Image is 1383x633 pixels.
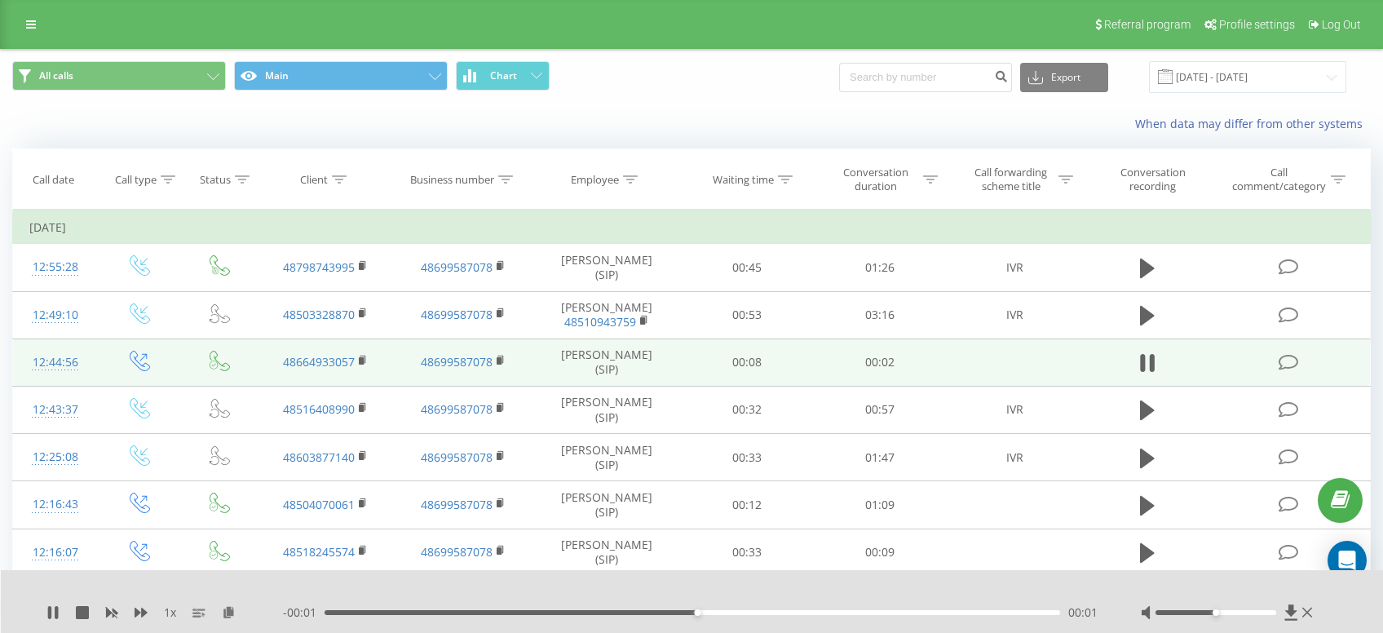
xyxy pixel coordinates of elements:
button: All calls [12,61,226,91]
button: Export [1020,63,1108,92]
td: [PERSON_NAME] (SIP) [532,339,681,386]
td: 00:08 [681,339,814,386]
div: 12:16:07 [29,537,82,569]
a: When data may differ from other systems [1135,116,1371,131]
span: Log Out [1322,18,1361,31]
div: Conversation recording [1100,166,1206,193]
td: IVR [946,291,1084,339]
button: Main [234,61,448,91]
div: Open Intercom Messenger [1328,541,1367,580]
td: IVR [946,434,1084,481]
a: 48699587078 [421,497,493,512]
a: 48516408990 [283,401,355,417]
div: Waiting time [713,173,774,187]
td: IVR [946,244,1084,291]
td: 00:33 [681,434,814,481]
td: [PERSON_NAME] (SIP) [532,481,681,529]
a: 48699587078 [421,401,493,417]
span: Profile settings [1219,18,1295,31]
div: Business number [410,173,494,187]
a: 48798743995 [283,259,355,275]
div: 12:49:10 [29,299,82,331]
div: 12:55:28 [29,251,82,283]
span: Chart [490,70,517,82]
td: [DATE] [13,211,1371,244]
div: 12:16:43 [29,489,82,520]
a: 48603877140 [283,449,355,465]
span: All calls [39,69,73,82]
a: 48699587078 [421,259,493,275]
td: 03:16 [813,291,946,339]
td: [PERSON_NAME] (SIP) [532,386,681,433]
td: IVR [946,386,1084,433]
a: 48510943759 [564,314,636,330]
a: 48503328870 [283,307,355,322]
span: 1 x [164,604,176,621]
div: Conversation duration [832,166,919,193]
div: Employee [571,173,619,187]
td: 01:09 [813,481,946,529]
span: - 00:01 [283,604,325,621]
td: 00:45 [681,244,814,291]
div: 12:43:37 [29,394,82,426]
td: 00:57 [813,386,946,433]
a: 48699587078 [421,449,493,465]
td: 00:09 [813,529,946,576]
span: 00:01 [1068,604,1098,621]
div: Call forwarding scheme title [967,166,1054,193]
div: Status [200,173,231,187]
td: 01:26 [813,244,946,291]
div: Client [300,173,328,187]
div: 12:44:56 [29,347,82,378]
a: 48699587078 [421,354,493,370]
a: 48699587078 [421,544,493,560]
div: 12:25:08 [29,441,82,473]
td: 00:12 [681,481,814,529]
input: Search by number [839,63,1012,92]
td: 01:47 [813,434,946,481]
td: 00:33 [681,529,814,576]
div: Call comment/category [1231,166,1327,193]
a: 48699587078 [421,307,493,322]
button: Chart [456,61,550,91]
td: 00:32 [681,386,814,433]
div: Call date [33,173,74,187]
div: Accessibility label [1213,609,1219,616]
a: 48518245574 [283,544,355,560]
td: 00:53 [681,291,814,339]
td: [PERSON_NAME] [532,291,681,339]
a: 48504070061 [283,497,355,512]
span: Referral program [1104,18,1191,31]
td: [PERSON_NAME] (SIP) [532,244,681,291]
td: [PERSON_NAME] (SIP) [532,529,681,576]
td: [PERSON_NAME] (SIP) [532,434,681,481]
div: Accessibility label [694,609,700,616]
td: 00:02 [813,339,946,386]
a: 48664933057 [283,354,355,370]
div: Call type [115,173,157,187]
